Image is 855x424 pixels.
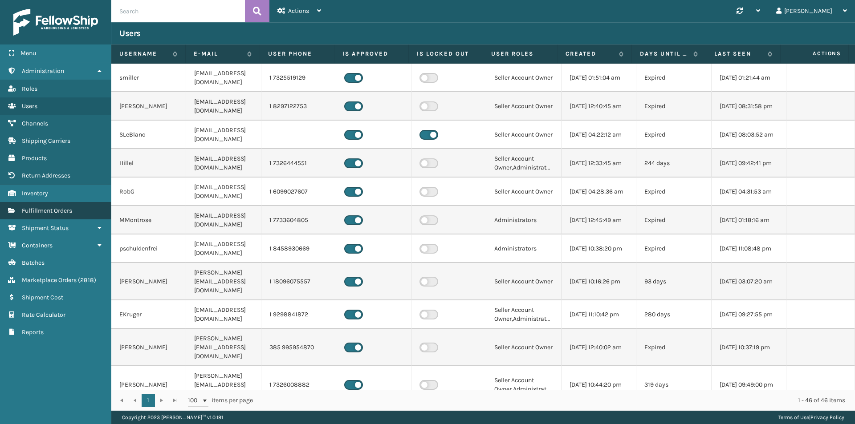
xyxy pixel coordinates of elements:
[562,329,636,366] td: [DATE] 12:40:02 am
[111,234,186,263] td: pschuldenfrei
[636,234,711,263] td: Expired
[636,206,711,234] td: Expired
[636,263,711,300] td: 93 days
[562,178,636,206] td: [DATE] 04:28:36 am
[636,64,711,92] td: Expired
[111,300,186,329] td: EKruger
[261,366,336,404] td: 1 7326008882
[636,178,711,206] td: Expired
[562,92,636,121] td: [DATE] 12:40:45 am
[186,206,261,234] td: [EMAIL_ADDRESS][DOMAIN_NAME]
[22,85,37,93] span: Roles
[562,206,636,234] td: [DATE] 12:45:49 am
[22,259,45,267] span: Batches
[261,263,336,300] td: 1 18096075557
[194,50,243,58] label: E-mail
[122,411,223,424] p: Copyright 2023 [PERSON_NAME]™ v 1.0.191
[712,121,786,149] td: [DATE] 08:03:52 am
[186,263,261,300] td: [PERSON_NAME][EMAIL_ADDRESS][DOMAIN_NAME]
[186,178,261,206] td: [EMAIL_ADDRESS][DOMAIN_NAME]
[265,396,845,405] div: 1 - 46 of 46 items
[119,50,168,58] label: Username
[186,366,261,404] td: [PERSON_NAME][EMAIL_ADDRESS][DOMAIN_NAME]
[186,64,261,92] td: [EMAIL_ADDRESS][DOMAIN_NAME]
[712,178,786,206] td: [DATE] 04:31:53 am
[186,121,261,149] td: [EMAIL_ADDRESS][DOMAIN_NAME]
[111,329,186,366] td: [PERSON_NAME]
[712,64,786,92] td: [DATE] 01:21:44 am
[20,49,36,57] span: Menu
[119,28,141,39] h3: Users
[636,366,711,404] td: 319 days
[22,294,63,301] span: Shipment Cost
[111,92,186,121] td: [PERSON_NAME]
[111,178,186,206] td: RobG
[486,300,561,329] td: Seller Account Owner,Administrators
[186,234,261,263] td: [EMAIL_ADDRESS][DOMAIN_NAME]
[261,92,336,121] td: 1 8297122753
[486,92,561,121] td: Seller Account Owner
[342,50,400,58] label: Is Approved
[486,263,561,300] td: Seller Account Owner
[636,300,711,329] td: 280 days
[188,394,253,407] span: items per page
[486,149,561,178] td: Seller Account Owner,Administrators
[636,92,711,121] td: Expired
[417,50,475,58] label: Is Locked Out
[22,328,44,336] span: Reports
[261,206,336,234] td: 1 7733604805
[261,149,336,178] td: 1 7326444551
[486,366,561,404] td: Seller Account Owner,Administrators
[778,414,809,420] a: Terms of Use
[111,149,186,178] td: Hillel
[562,64,636,92] td: [DATE] 01:51:04 am
[810,414,844,420] a: Privacy Policy
[261,64,336,92] td: 1 7325519129
[22,207,72,214] span: Fulfillment Orders
[13,9,98,36] img: logo
[22,311,65,319] span: Rate Calculator
[261,329,336,366] td: 385 995954870
[22,276,77,284] span: Marketplace Orders
[142,394,155,407] a: 1
[714,50,763,58] label: Last Seen
[636,329,711,366] td: Expired
[712,149,786,178] td: [DATE] 09:42:41 pm
[111,263,186,300] td: [PERSON_NAME]
[712,366,786,404] td: [DATE] 09:49:00 pm
[712,206,786,234] td: [DATE] 01:18:16 am
[186,329,261,366] td: [PERSON_NAME][EMAIL_ADDRESS][DOMAIN_NAME]
[268,50,326,58] label: User phone
[186,300,261,329] td: [EMAIL_ADDRESS][DOMAIN_NAME]
[491,50,549,58] label: User Roles
[486,329,561,366] td: Seller Account Owner
[22,172,70,179] span: Return Addresses
[186,92,261,121] td: [EMAIL_ADDRESS][DOMAIN_NAME]
[22,224,69,232] span: Shipment Status
[712,329,786,366] td: [DATE] 10:37:19 pm
[783,46,847,61] span: Actions
[712,300,786,329] td: [DATE] 09:27:55 pm
[22,102,37,110] span: Users
[288,7,309,15] span: Actions
[640,50,689,58] label: Days until password expires
[562,263,636,300] td: [DATE] 10:16:26 pm
[562,121,636,149] td: [DATE] 04:22:12 am
[78,276,96,284] span: ( 2818 )
[22,242,53,249] span: Containers
[22,67,64,75] span: Administration
[486,64,561,92] td: Seller Account Owner
[486,206,561,234] td: Administrators
[22,190,48,197] span: Inventory
[261,178,336,206] td: 1 6099027607
[712,263,786,300] td: [DATE] 03:07:20 am
[188,396,201,405] span: 100
[111,64,186,92] td: smiller
[22,137,70,145] span: Shipping Carriers
[261,234,336,263] td: 1 8458930669
[22,154,47,162] span: Products
[636,121,711,149] td: Expired
[562,234,636,263] td: [DATE] 10:38:20 pm
[186,149,261,178] td: [EMAIL_ADDRESS][DOMAIN_NAME]
[712,92,786,121] td: [DATE] 08:31:58 pm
